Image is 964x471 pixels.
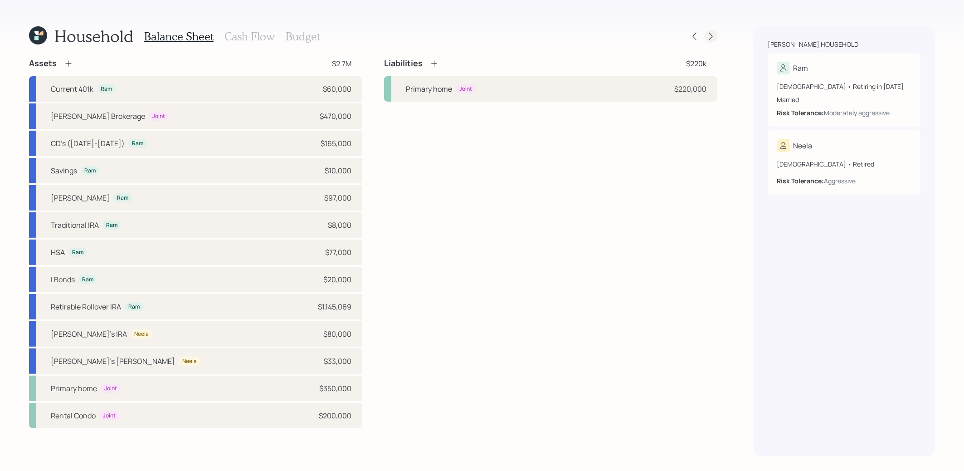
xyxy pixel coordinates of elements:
div: Joint [103,412,116,420]
div: Rental Condo [51,410,96,421]
div: Ram [117,194,128,202]
div: $80,000 [323,329,351,339]
div: [PERSON_NAME]'s [PERSON_NAME] [51,356,175,367]
h3: Balance Sheet [144,30,214,43]
div: I Bonds [51,274,75,285]
div: Primary home [51,383,97,394]
h3: Cash Flow [224,30,275,43]
div: Married [777,95,911,104]
div: Current 401k [51,83,93,94]
div: $1,145,069 [318,301,351,312]
div: Traditional IRA [51,220,99,231]
div: Primary home [406,83,452,94]
div: [DEMOGRAPHIC_DATA] • Retired [777,159,911,169]
div: Ram [82,276,93,284]
div: [PERSON_NAME]'s IRA [51,329,127,339]
div: $20,000 [323,274,351,285]
div: Joint [459,85,472,93]
b: Risk Tolerance: [777,177,824,185]
div: Retirable Rollover IRA [51,301,121,312]
div: Joint [152,113,165,120]
div: $60,000 [323,83,351,94]
div: Ram [101,85,112,93]
div: $220,000 [674,83,706,94]
div: [PERSON_NAME] Brokerage [51,111,145,122]
div: Moderately aggressive [824,108,890,118]
div: CD's ([DATE]-[DATE]) [51,138,125,149]
div: HSA [51,247,65,258]
div: Aggressive [824,176,856,186]
div: Neela [134,330,149,338]
b: Risk Tolerance: [777,108,824,117]
div: $2.7M [332,58,351,69]
div: Savings [51,165,77,176]
div: $8,000 [328,220,351,231]
div: $470,000 [320,111,351,122]
div: $77,000 [325,247,351,258]
div: Ram [128,303,140,311]
div: $350,000 [319,383,351,394]
div: $165,000 [321,138,351,149]
div: $97,000 [324,192,351,203]
div: Ram [72,249,83,256]
div: [PERSON_NAME] [51,192,110,203]
h4: Assets [29,59,57,69]
div: Joint [104,385,117,392]
h3: Budget [286,30,320,43]
div: Ram [84,167,96,175]
div: $220k [686,58,706,69]
div: Ram [106,221,117,229]
div: [PERSON_NAME] household [768,40,859,49]
div: Ram [132,140,143,147]
div: Neela [182,358,197,365]
h4: Liabilities [384,59,423,69]
div: [DEMOGRAPHIC_DATA] • Retiring in [DATE] [777,82,911,91]
div: Neela [794,140,813,151]
div: Ram [794,63,808,74]
div: $200,000 [319,410,351,421]
h1: Household [54,26,133,46]
div: $33,000 [324,356,351,367]
div: $10,000 [325,165,351,176]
